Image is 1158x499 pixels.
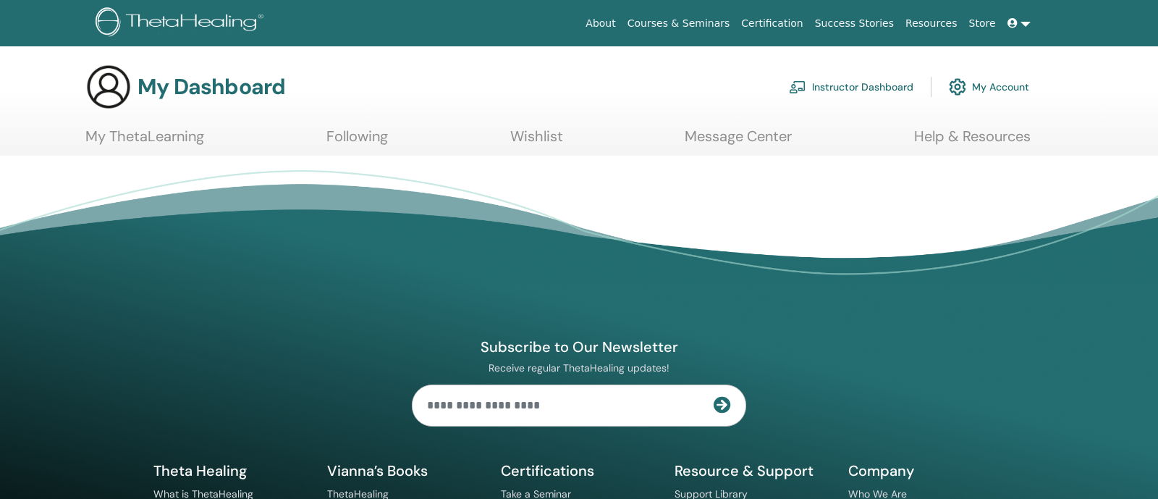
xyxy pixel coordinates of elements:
h5: Resource & Support [675,461,831,480]
a: Help & Resources [914,127,1031,156]
img: logo.png [96,7,269,40]
a: Wishlist [510,127,563,156]
a: Certification [735,10,808,37]
img: chalkboard-teacher.svg [789,80,806,93]
a: Success Stories [809,10,900,37]
img: generic-user-icon.jpg [85,64,132,110]
h5: Vianna’s Books [327,461,483,480]
a: Courses & Seminars [622,10,736,37]
a: My Account [949,71,1029,103]
a: Message Center [685,127,792,156]
h4: Subscribe to Our Newsletter [412,337,746,356]
p: Receive regular ThetaHealing updates! [412,361,746,374]
a: Following [326,127,388,156]
h5: Theta Healing [153,461,310,480]
img: cog.svg [949,75,966,99]
h5: Certifications [501,461,657,480]
a: Resources [900,10,963,37]
a: My ThetaLearning [85,127,204,156]
a: Store [963,10,1002,37]
a: Instructor Dashboard [789,71,913,103]
h3: My Dashboard [138,74,285,100]
h5: Company [848,461,1005,480]
a: About [580,10,621,37]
